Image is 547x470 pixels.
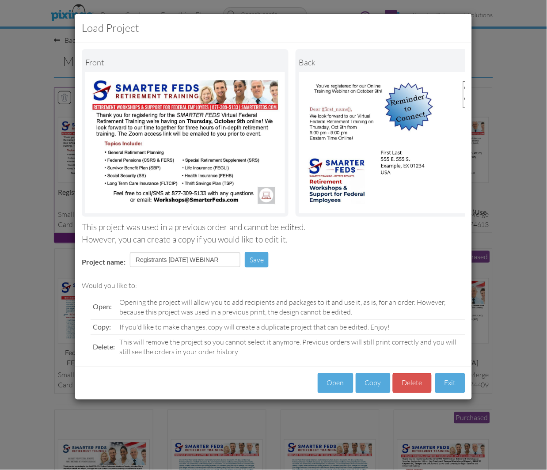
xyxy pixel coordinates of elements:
td: Opening the project will allow you to add recipients and packages to it and use it, as is, for an... [117,295,465,320]
img: Landscape Image [85,72,285,213]
div: Front [85,53,285,72]
div: back [299,53,499,72]
td: If you'd like to make changes, copy will create a duplicate project that can be edited. Enjoy! [117,320,465,335]
div: This project was used in a previous order and cannot be edited. [82,221,465,233]
button: Open [318,373,353,393]
div: Would you like to: [82,280,465,291]
span: Open: [93,303,112,311]
h3: Load Project [82,20,465,35]
img: Portrait Image [299,72,499,213]
button: Save [245,252,269,268]
div: However, you can create a copy if you would like to edit it. [82,234,465,246]
button: Exit [435,373,465,393]
button: Delete [393,373,432,393]
input: Enter project name [130,252,240,267]
span: Copy: [93,323,111,331]
label: Project name: [82,257,125,267]
button: Copy [356,373,391,393]
td: This will remove the project so you cannot select it anymore. Previous orders will still print co... [117,335,465,360]
span: Delete: [93,343,115,351]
